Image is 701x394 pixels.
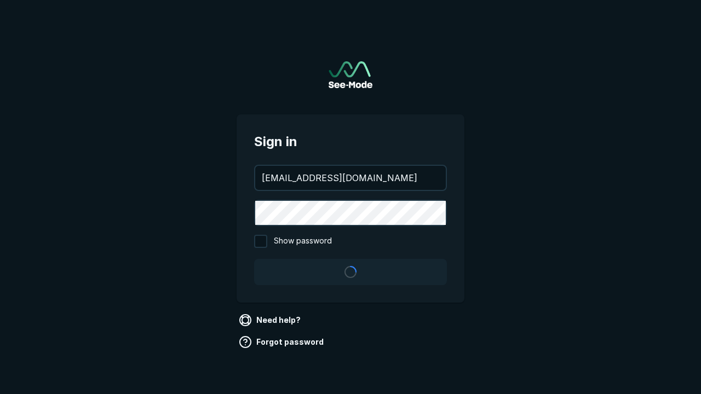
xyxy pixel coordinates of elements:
span: Show password [274,235,332,248]
a: Go to sign in [329,61,372,88]
a: Need help? [237,311,305,329]
input: your@email.com [255,166,446,190]
a: Forgot password [237,333,328,351]
span: Sign in [254,132,447,152]
img: See-Mode Logo [329,61,372,88]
